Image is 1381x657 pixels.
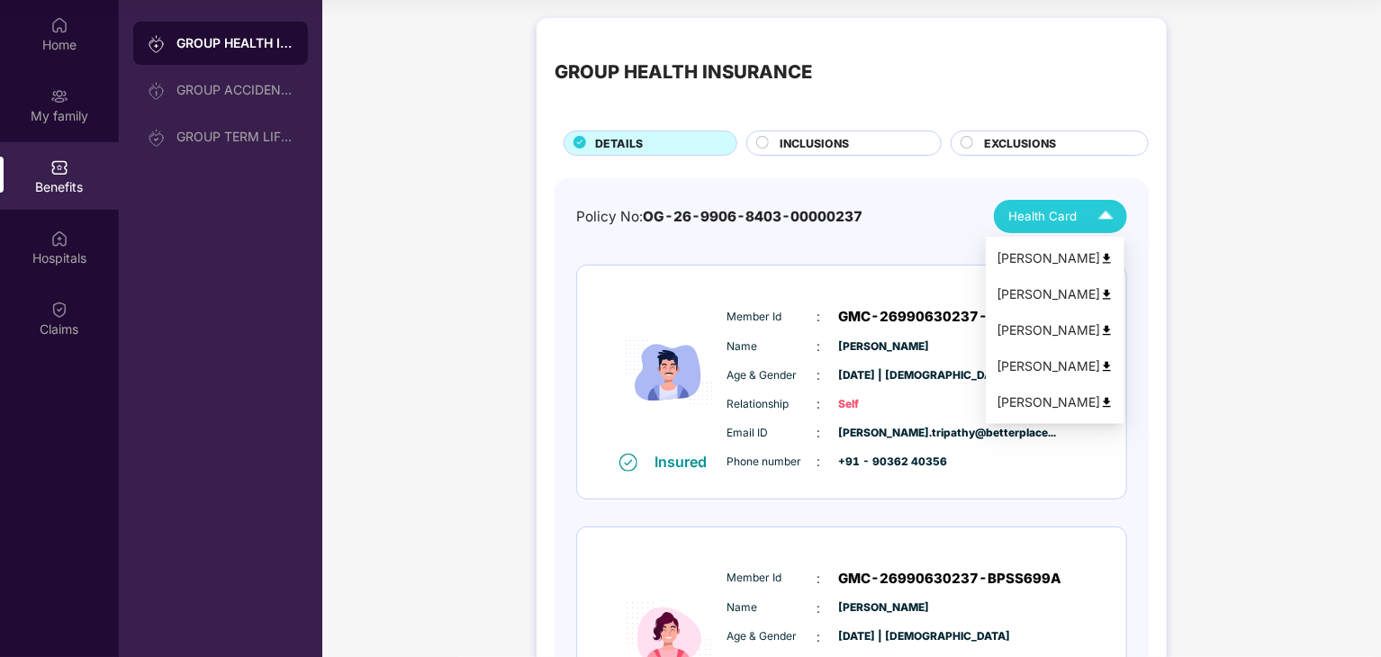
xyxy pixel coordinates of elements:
[839,628,929,645] span: [DATE] | [DEMOGRAPHIC_DATA]
[727,628,817,645] span: Age & Gender
[997,248,1114,268] div: [PERSON_NAME]
[997,356,1114,376] div: [PERSON_NAME]
[727,599,817,616] span: Name
[997,392,1114,412] div: [PERSON_NAME]
[817,569,821,589] span: :
[994,200,1127,233] button: Health Card
[727,570,817,587] span: Member Id
[839,425,929,442] span: [PERSON_NAME].tripathy@betterplace...
[50,87,68,105] img: svg+xml;base64,PHN2ZyB3aWR0aD0iMjAiIGhlaWdodD0iMjAiIHZpZXdCb3g9IjAgMCAyMCAyMCIgZmlsbD0ibm9uZSIgeG...
[1100,288,1114,301] img: svg+xml;base64,PHN2ZyB4bWxucz0iaHR0cDovL3d3dy53My5vcmcvMjAwMC9zdmciIHdpZHRoPSI0OCIgaGVpZ2h0PSI0OC...
[817,394,821,414] span: :
[839,568,1062,589] span: GMC-26990630237-BPSS699A
[643,208,862,225] span: OG-26-9906-8403-00000237
[576,206,862,228] div: Policy No:
[1100,360,1114,373] img: svg+xml;base64,PHN2ZyB4bWxucz0iaHR0cDovL3d3dy53My5vcmcvMjAwMC9zdmciIHdpZHRoPSI0OCIgaGVpZ2h0PSI0OC...
[727,367,817,384] span: Age & Gender
[1100,324,1114,337] img: svg+xml;base64,PHN2ZyB4bWxucz0iaHR0cDovL3d3dy53My5vcmcvMjAwMC9zdmciIHdpZHRoPSI0OCIgaGVpZ2h0PSI0OC...
[176,83,293,97] div: GROUP ACCIDENTAL INSURANCE
[817,598,821,618] span: :
[727,425,817,442] span: Email ID
[1100,396,1114,409] img: svg+xml;base64,PHN2ZyB4bWxucz0iaHR0cDovL3d3dy53My5vcmcvMjAwMC9zdmciIHdpZHRoPSI0OCIgaGVpZ2h0PSI0OC...
[655,453,718,471] div: Insured
[997,284,1114,304] div: [PERSON_NAME]
[727,454,817,471] span: Phone number
[817,307,821,327] span: :
[817,365,821,385] span: :
[595,135,643,152] span: DETAILS
[839,454,929,471] span: +91 - 90362 40356
[984,135,1056,152] span: EXCLUSIONS
[839,338,929,355] span: [PERSON_NAME]
[615,292,723,452] img: icon
[176,34,293,52] div: GROUP HEALTH INSURANCE
[619,454,637,472] img: svg+xml;base64,PHN2ZyB4bWxucz0iaHR0cDovL3d3dy53My5vcmcvMjAwMC9zdmciIHdpZHRoPSIxNiIgaGVpZ2h0PSIxNi...
[839,599,929,616] span: [PERSON_NAME]
[839,396,929,413] span: Self
[817,423,821,443] span: :
[50,158,68,176] img: svg+xml;base64,PHN2ZyBpZD0iQmVuZWZpdHMiIHhtbG5zPSJodHRwOi8vd3d3LnczLm9yZy8yMDAwL3N2ZyIgd2lkdGg9Ij...
[1100,252,1114,265] img: svg+xml;base64,PHN2ZyB4bWxucz0iaHR0cDovL3d3dy53My5vcmcvMjAwMC9zdmciIHdpZHRoPSI0OCIgaGVpZ2h0PSI0OC...
[1090,201,1122,232] img: Icuh8uwCUCF+XjCZyLQsAKiDCM9HiE6CMYmKQaPGkZKaA32CAAACiQcFBJY0IsAAAAASUVORK5CYII=
[727,396,817,413] span: Relationship
[1008,207,1077,226] span: Health Card
[176,130,293,144] div: GROUP TERM LIFE INSURANCE
[50,229,68,247] img: svg+xml;base64,PHN2ZyBpZD0iSG9zcGl0YWxzIiB4bWxucz0iaHR0cDovL3d3dy53My5vcmcvMjAwMC9zdmciIHdpZHRoPS...
[727,338,817,355] span: Name
[148,129,166,147] img: svg+xml;base64,PHN2ZyB3aWR0aD0iMjAiIGhlaWdodD0iMjAiIHZpZXdCb3g9IjAgMCAyMCAyMCIgZmlsbD0ibm9uZSIgeG...
[839,306,1052,328] span: GMC-26990630237-BPSS699
[997,320,1114,340] div: [PERSON_NAME]
[50,301,68,319] img: svg+xml;base64,PHN2ZyBpZD0iQ2xhaW0iIHhtbG5zPSJodHRwOi8vd3d3LnczLm9yZy8yMDAwL3N2ZyIgd2lkdGg9IjIwIi...
[148,82,166,100] img: svg+xml;base64,PHN2ZyB3aWR0aD0iMjAiIGhlaWdodD0iMjAiIHZpZXdCb3g9IjAgMCAyMCAyMCIgZmlsbD0ibm9uZSIgeG...
[50,16,68,34] img: svg+xml;base64,PHN2ZyBpZD0iSG9tZSIgeG1sbnM9Imh0dHA6Ly93d3cudzMub3JnLzIwMDAvc3ZnIiB3aWR0aD0iMjAiIG...
[727,309,817,326] span: Member Id
[555,58,812,86] div: GROUP HEALTH INSURANCE
[780,135,849,152] span: INCLUSIONS
[817,627,821,647] span: :
[839,367,929,384] span: [DATE] | [DEMOGRAPHIC_DATA]
[148,35,166,53] img: svg+xml;base64,PHN2ZyB3aWR0aD0iMjAiIGhlaWdodD0iMjAiIHZpZXdCb3g9IjAgMCAyMCAyMCIgZmlsbD0ibm9uZSIgeG...
[817,337,821,356] span: :
[817,452,821,472] span: :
